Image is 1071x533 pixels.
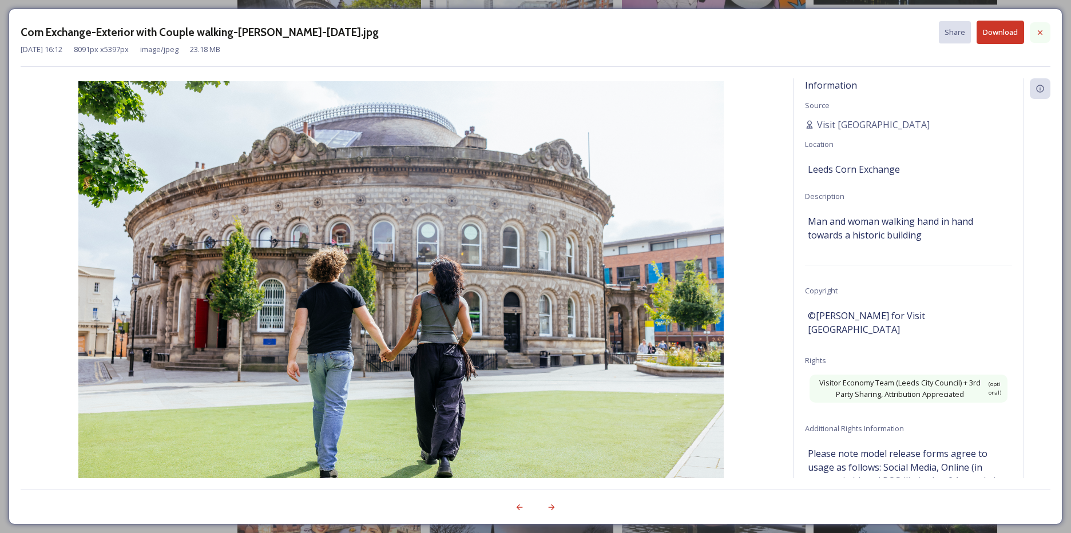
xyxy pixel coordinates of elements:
span: image/jpeg [140,44,178,55]
span: Man and woman walking hand in hand towards a historic building [808,214,1009,242]
button: Download [977,21,1024,44]
span: Source [805,100,830,110]
span: Visit [GEOGRAPHIC_DATA] [817,118,930,132]
span: Description [805,191,844,201]
span: ©[PERSON_NAME] for Visit [GEOGRAPHIC_DATA] [808,309,1009,336]
span: Rights [805,355,826,365]
span: Leeds Corn Exchange [808,162,900,176]
span: [DATE] 16:12 [21,44,62,55]
span: Information [805,79,857,92]
span: Visitor Economy Team (Leeds City Council) + 3rd Party Sharing, Attribution Appreciated [815,377,985,399]
button: Share [939,21,971,43]
h3: Corn Exchange-Exterior with Couple walking-[PERSON_NAME]-[DATE].jpg [21,24,379,41]
span: Copyright [805,285,838,296]
img: Corn%20Exchange%20Couple%20_Tom%20Martin-Aug24_VL%20ONLY.jpg [21,81,782,511]
span: (optional) [987,380,1002,397]
span: 23.18 MB [190,44,220,55]
span: Location [805,139,834,149]
span: 8091 px x 5397 px [74,44,129,55]
span: Additional Rights Information [805,423,904,433]
span: Please note model release forms agree to usage as follows: Social Media, Online (in perpetuity) L... [808,447,1009,488]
